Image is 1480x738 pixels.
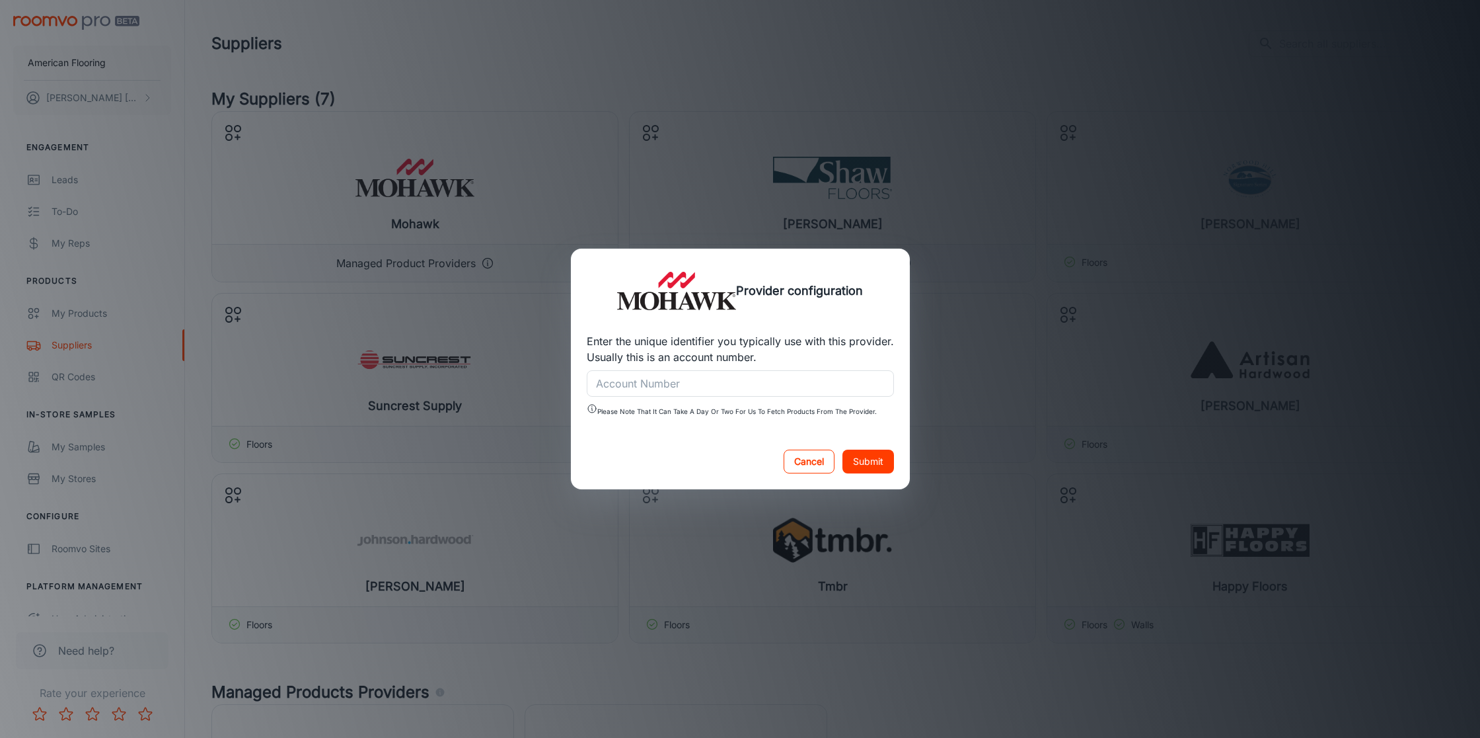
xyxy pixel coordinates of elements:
span: Please note that it can take a day or two for us to fetch products from the provider. [587,407,877,415]
button: Cancel [784,450,834,473]
button: Submit [842,450,894,473]
div: Provider configuration [587,265,894,317]
p: Enter the unique identifier you typically use with this provider. Usually this is an account number. [587,333,894,365]
img: Mohawk [617,265,736,317]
